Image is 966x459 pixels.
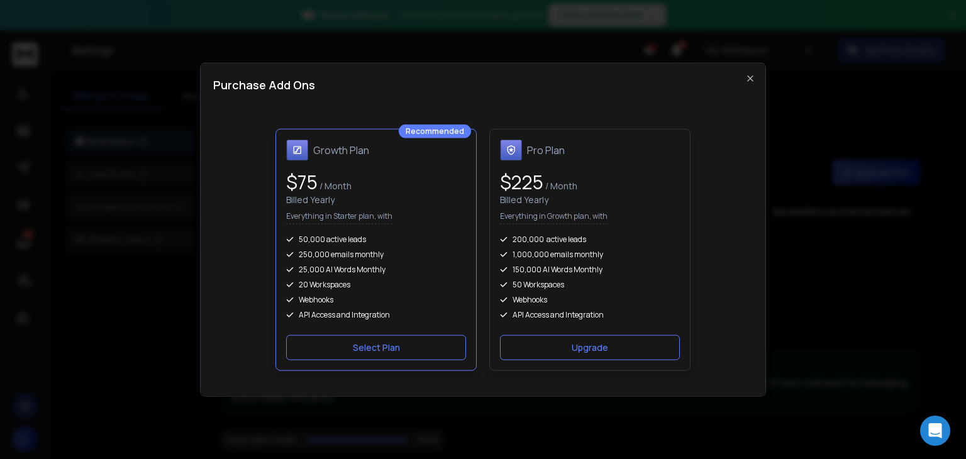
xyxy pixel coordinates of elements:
[286,309,466,319] div: API Access and Integration
[313,143,369,158] h1: Growth Plan
[213,76,315,94] h1: Purchase Add Ons
[500,249,680,259] div: 1,000,000 emails monthly
[286,294,466,304] div: Webhooks
[500,234,680,244] div: 200,000 active leads
[286,335,466,360] button: Select Plan
[286,234,466,244] div: 50,000 active leads
[500,169,543,194] span: $ 225
[500,335,680,360] button: Upgrade
[286,249,466,259] div: 250,000 emails monthly
[543,179,577,191] span: / Month
[399,124,471,138] div: Recommended
[500,294,680,304] div: Webhooks
[286,193,466,206] div: Billed Yearly
[527,143,565,158] h1: Pro Plan
[500,140,522,161] img: Pro Plan icon
[286,211,392,224] p: Everything in Starter plan, with
[318,179,352,191] span: / Month
[500,264,680,274] div: 150,000 AI Words Monthly
[286,140,308,161] img: Growth Plan icon
[500,193,680,206] div: Billed Yearly
[500,211,608,224] p: Everything in Growth plan, with
[500,309,680,319] div: API Access and Integration
[286,264,466,274] div: 25,000 AI Words Monthly
[286,169,318,194] span: $ 75
[286,279,466,289] div: 20 Workspaces
[920,416,950,446] div: Open Intercom Messenger
[500,279,680,289] div: 50 Workspaces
